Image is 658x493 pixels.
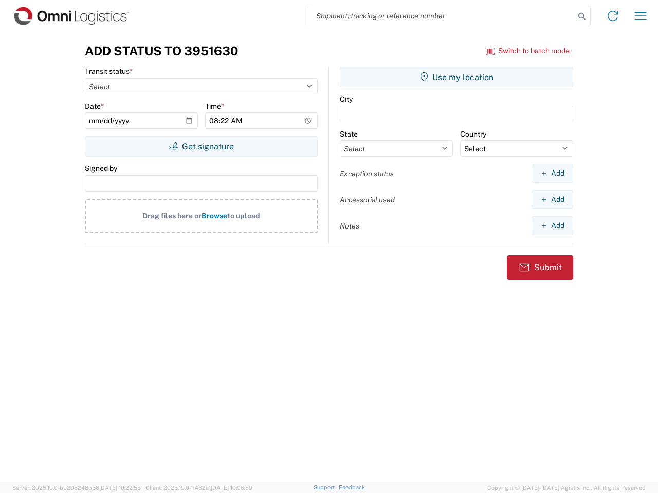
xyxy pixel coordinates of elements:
[145,485,252,491] span: Client: 2025.19.0-1f462a1
[340,94,353,104] label: City
[486,43,570,60] button: Switch to batch mode
[314,484,339,490] a: Support
[340,67,573,87] button: Use my location
[85,102,104,111] label: Date
[211,485,252,491] span: [DATE] 10:06:59
[202,212,227,220] span: Browse
[227,212,260,220] span: to upload
[142,212,202,220] span: Drag files here or
[85,67,133,76] label: Transit status
[340,169,394,178] label: Exception status
[99,485,141,491] span: [DATE] 10:22:58
[85,164,117,173] label: Signed by
[340,129,358,139] label: State
[487,483,646,492] span: Copyright © [DATE]-[DATE] Agistix Inc., All Rights Reserved
[339,484,365,490] a: Feedback
[85,44,238,59] h3: Add Status to 3951630
[12,485,141,491] span: Server: 2025.19.0-b9208248b56
[340,195,395,204] label: Accessorial used
[460,129,486,139] label: Country
[85,136,318,157] button: Get signature
[507,255,573,280] button: Submit
[532,190,573,209] button: Add
[340,221,359,231] label: Notes
[532,216,573,235] button: Add
[532,164,573,183] button: Add
[308,6,575,26] input: Shipment, tracking or reference number
[205,102,224,111] label: Time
